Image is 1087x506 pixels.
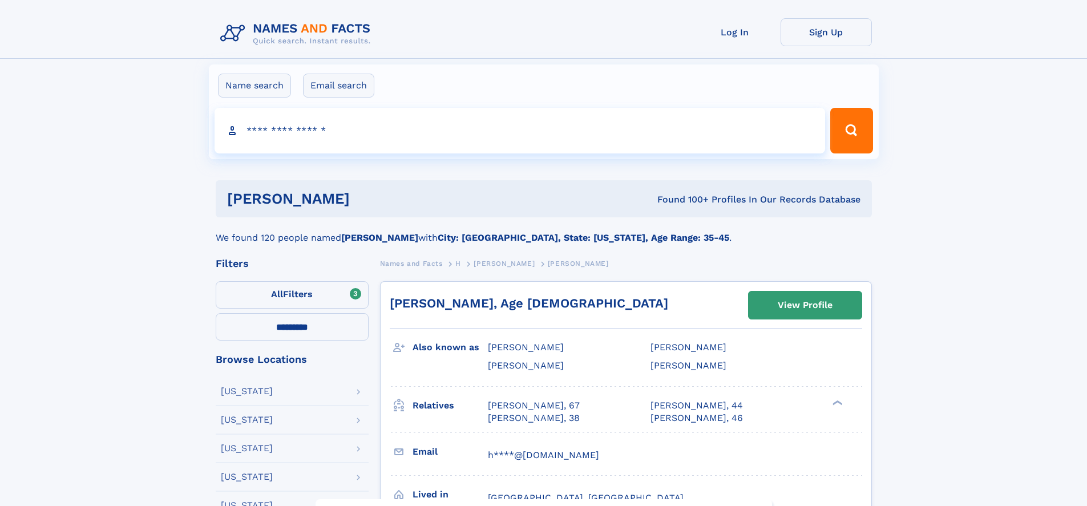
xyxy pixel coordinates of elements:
[455,260,461,268] span: H
[548,260,609,268] span: [PERSON_NAME]
[488,360,564,371] span: [PERSON_NAME]
[221,387,273,396] div: [US_STATE]
[438,232,729,243] b: City: [GEOGRAPHIC_DATA], State: [US_STATE], Age Range: 35-45
[488,342,564,353] span: [PERSON_NAME]
[221,444,273,453] div: [US_STATE]
[216,217,872,245] div: We found 120 people named with .
[830,399,843,406] div: ❯
[830,108,872,153] button: Search Button
[303,74,374,98] label: Email search
[216,281,369,309] label: Filters
[341,232,418,243] b: [PERSON_NAME]
[271,289,283,299] span: All
[650,360,726,371] span: [PERSON_NAME]
[218,74,291,98] label: Name search
[380,256,443,270] a: Names and Facts
[474,260,535,268] span: [PERSON_NAME]
[216,18,380,49] img: Logo Names and Facts
[413,442,488,462] h3: Email
[503,193,860,206] div: Found 100+ Profiles In Our Records Database
[221,472,273,481] div: [US_STATE]
[488,492,684,503] span: [GEOGRAPHIC_DATA], [GEOGRAPHIC_DATA]
[455,256,461,270] a: H
[650,342,726,353] span: [PERSON_NAME]
[413,485,488,504] h3: Lived in
[413,396,488,415] h3: Relatives
[778,292,833,318] div: View Profile
[413,338,488,357] h3: Also known as
[488,412,580,424] a: [PERSON_NAME], 38
[650,399,743,412] a: [PERSON_NAME], 44
[227,192,504,206] h1: [PERSON_NAME]
[216,354,369,365] div: Browse Locations
[488,399,580,412] a: [PERSON_NAME], 67
[781,18,872,46] a: Sign Up
[650,412,743,424] a: [PERSON_NAME], 46
[216,258,369,269] div: Filters
[215,108,826,153] input: search input
[390,296,668,310] a: [PERSON_NAME], Age [DEMOGRAPHIC_DATA]
[749,292,862,319] a: View Profile
[221,415,273,424] div: [US_STATE]
[474,256,535,270] a: [PERSON_NAME]
[689,18,781,46] a: Log In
